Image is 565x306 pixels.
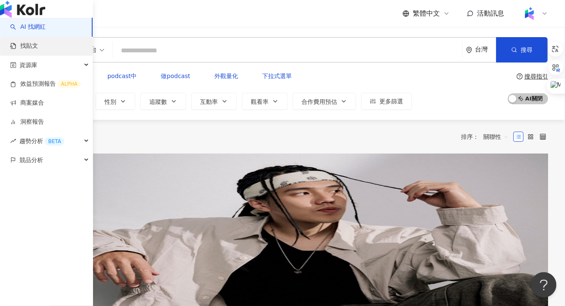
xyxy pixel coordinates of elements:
[262,73,292,79] span: 下拉式選單
[483,130,509,144] span: 關聯性
[251,98,269,105] span: 觀看率
[107,73,137,79] span: podcast中
[10,23,46,31] a: searchAI 找網紅
[10,80,81,88] a: 效益預測報告ALPHA
[19,132,64,151] span: 趨勢分析
[379,98,403,105] span: 更多篩選
[96,93,135,110] button: 性別
[521,46,532,53] span: 搜尋
[293,93,356,110] button: 合作費用預估
[206,68,247,84] button: 外觀量化
[466,47,472,53] span: environment
[45,137,64,146] div: BETA
[149,98,167,105] span: 追蹤數
[161,73,190,79] span: 做podcast
[242,93,288,110] button: 觀看率
[191,93,237,110] button: 互動率
[104,98,116,105] span: 性別
[477,9,504,17] span: 活動訊息
[10,42,38,50] a: 找貼文
[496,37,548,62] button: 搜尋
[517,73,523,79] span: question-circle
[10,138,16,144] span: rise
[531,272,557,298] iframe: Help Scout Beacon - Open
[524,73,548,80] div: 搜尋指引
[302,98,337,105] span: 合作費用預估
[19,56,37,75] span: 資源庫
[361,93,412,110] button: 更多篩選
[253,68,301,84] button: 下拉式選單
[475,46,496,53] div: 台灣
[10,99,44,107] a: 商案媒合
[140,93,186,110] button: 追蹤數
[214,73,238,79] span: 外觀量化
[521,5,538,22] img: Kolr%20app%20icon%20%281%29.png
[99,68,145,84] button: podcast中
[413,9,440,18] span: 繁體中文
[152,68,199,84] button: 做podcast
[10,118,44,126] a: 洞察報告
[461,130,513,144] div: 排序：
[200,98,218,105] span: 互動率
[19,151,43,170] span: 競品分析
